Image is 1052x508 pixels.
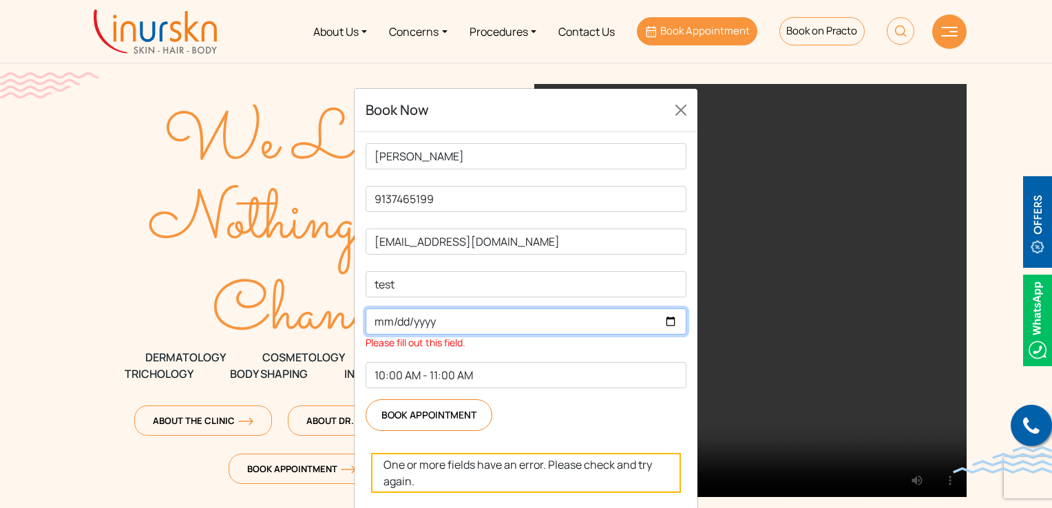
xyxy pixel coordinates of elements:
[366,335,686,351] span: Please fill out this field.
[887,17,914,45] img: HeaderSearch
[941,27,958,36] img: hamLine.svg
[637,17,757,45] a: Book Appointment
[1023,312,1052,327] a: Whatsappicon
[366,229,686,255] input: Enter email address
[1023,176,1052,268] img: offerBt
[302,6,378,57] a: About Us
[366,143,686,169] input: Enter your name
[366,186,686,212] input: Enter your mobile number
[366,143,686,493] form: Contact form
[660,23,750,38] span: Book Appointment
[378,6,458,57] a: Concerns
[371,453,681,493] div: One or more fields have an error. Please check and try again.
[786,23,857,38] span: Book on Practo
[366,100,429,120] h5: Book Now
[779,17,865,45] a: Book on Practo
[459,6,547,57] a: Procedures
[953,446,1052,474] img: bluewave
[670,99,692,121] button: Close
[366,399,492,431] input: Book Appointment
[547,6,626,57] a: Contact Us
[366,308,686,335] input: Select Appointment Date
[94,10,217,54] img: inurskn-logo
[1023,275,1052,366] img: Whatsappicon
[366,271,686,297] input: Enter your concerns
